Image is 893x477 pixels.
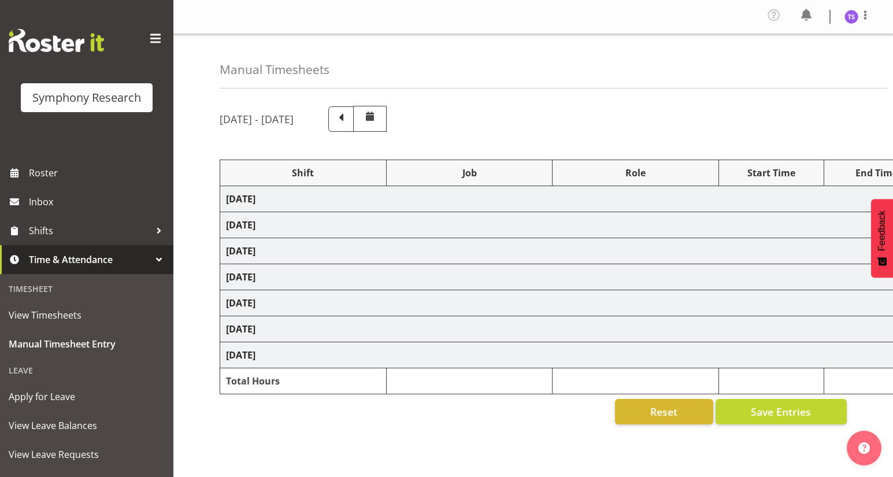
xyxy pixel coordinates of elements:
[3,301,171,330] a: View Timesheets
[226,166,380,180] div: Shift
[3,411,171,440] a: View Leave Balances
[9,417,165,434] span: View Leave Balances
[9,306,165,324] span: View Timesheets
[9,446,165,463] span: View Leave Requests
[844,10,858,24] img: titi-strickland1975.jpg
[3,330,171,358] a: Manual Timesheet Entry
[751,404,811,419] span: Save Entries
[558,166,713,180] div: Role
[9,388,165,405] span: Apply for Leave
[871,199,893,278] button: Feedback - Show survey
[877,210,887,251] span: Feedback
[9,335,165,353] span: Manual Timesheet Entry
[29,222,150,239] span: Shifts
[858,442,870,454] img: help-xxl-2.png
[32,89,141,106] div: Symphony Research
[3,277,171,301] div: Timesheet
[3,440,171,469] a: View Leave Requests
[650,404,677,419] span: Reset
[9,29,104,52] img: Rosterit website logo
[29,164,168,182] span: Roster
[220,113,294,125] h5: [DATE] - [DATE]
[392,166,547,180] div: Job
[3,358,171,382] div: Leave
[220,368,387,394] td: Total Hours
[615,399,713,424] button: Reset
[29,193,168,210] span: Inbox
[725,166,818,180] div: Start Time
[3,382,171,411] a: Apply for Leave
[716,399,847,424] button: Save Entries
[29,251,150,268] span: Time & Attendance
[220,63,329,76] h4: Manual Timesheets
